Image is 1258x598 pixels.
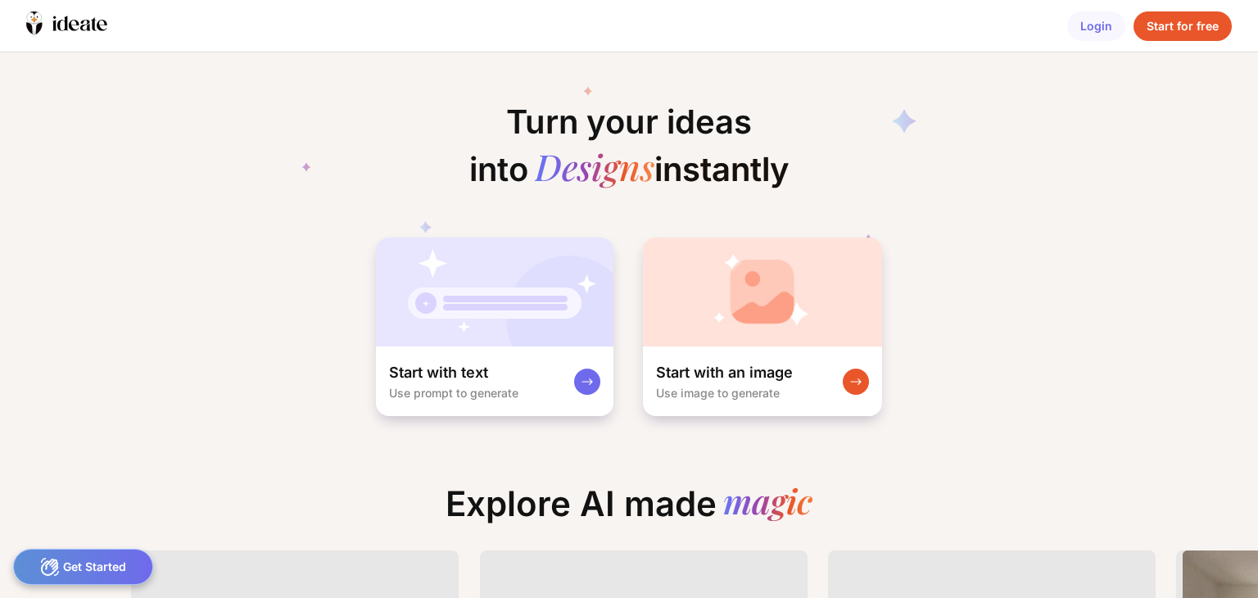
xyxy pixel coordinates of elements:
div: Login [1067,11,1125,41]
div: Start with text [389,363,488,383]
img: startWithTextCardBg.jpg [376,238,613,347]
div: Use image to generate [656,386,780,400]
div: Get Started [13,549,153,585]
div: Start for free [1134,11,1232,41]
div: Start with an image [656,363,793,383]
img: startWithImageCardBg.jpg [643,238,882,347]
div: magic [723,483,812,524]
div: Use prompt to generate [389,386,518,400]
div: Explore AI made [432,483,826,537]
